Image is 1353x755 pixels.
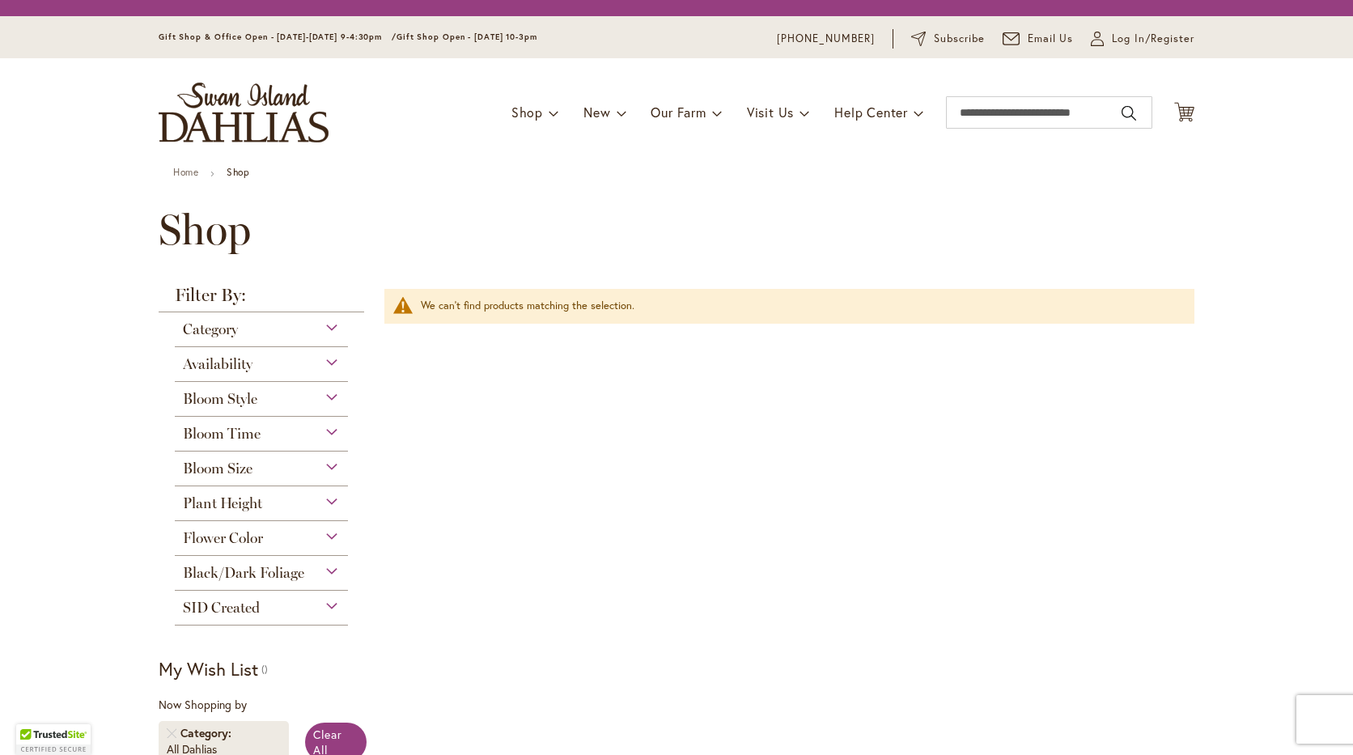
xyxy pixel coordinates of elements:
span: Visit Us [747,104,794,121]
span: Black/Dark Foliage [183,564,304,582]
span: Category [183,320,238,338]
span: Bloom Time [183,425,261,443]
span: Flower Color [183,529,263,547]
a: Email Us [1003,31,1074,47]
span: Bloom Style [183,390,257,408]
span: Shop [159,206,251,254]
span: Now Shopping by [159,697,247,712]
a: [PHONE_NUMBER] [777,31,875,47]
span: Bloom Size [183,460,252,477]
strong: Shop [227,166,249,178]
strong: My Wish List [159,657,258,681]
span: Help Center [834,104,908,121]
span: New [583,104,610,121]
span: SID Created [183,599,260,617]
strong: Filter By: [159,286,364,312]
span: Availability [183,355,252,373]
span: Email Us [1028,31,1074,47]
span: Subscribe [934,31,985,47]
a: Subscribe [911,31,985,47]
span: Log In/Register [1112,31,1194,47]
button: Search [1122,100,1136,126]
a: store logo [159,83,329,142]
span: Category [180,725,235,741]
span: Gift Shop & Office Open - [DATE]-[DATE] 9-4:30pm / [159,32,397,42]
span: Plant Height [183,494,262,512]
span: Gift Shop Open - [DATE] 10-3pm [397,32,537,42]
a: Home [173,166,198,178]
div: TrustedSite Certified [16,724,91,755]
a: Remove Category All Dahlias [167,728,176,738]
div: We can't find products matching the selection. [421,299,1178,314]
span: Shop [511,104,543,121]
span: Our Farm [651,104,706,121]
a: Log In/Register [1091,31,1194,47]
